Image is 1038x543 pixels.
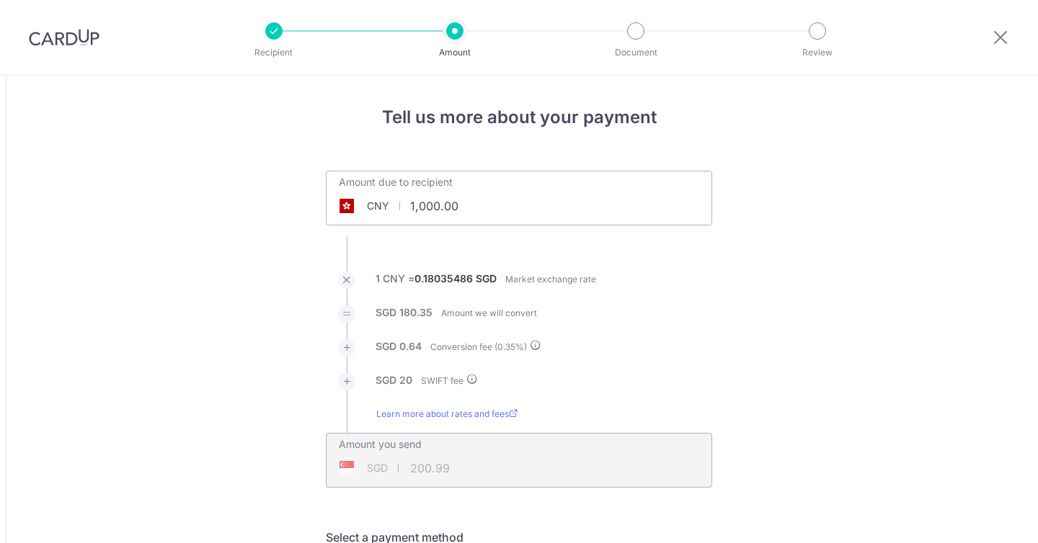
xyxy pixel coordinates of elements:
label: Conversion fee ( %) [430,339,541,354]
label: SGD [476,271,497,286]
label: Market exchange rate [505,272,596,287]
h4: Tell us more about your payment [326,104,712,130]
span: SGD [367,461,388,475]
label: SGD [376,305,396,320]
label: Amount due to recipient [339,175,453,189]
label: SGD [376,373,396,387]
label: 1 CNY = [376,271,497,295]
p: Amount [402,45,508,60]
label: Amount we will convert [441,306,537,320]
p: Document [582,45,689,60]
p: Recipient [221,45,327,60]
label: Amount you send [339,437,422,452]
iframe: Opens a widget where you can find more information [945,500,1024,536]
label: 180.35 [399,305,432,320]
label: SGD [376,339,396,354]
span: 0.35 [497,341,515,352]
p: Review [764,45,871,60]
label: SWIFT fee [421,373,478,388]
img: CardUp [29,29,99,46]
label: 20 [399,373,412,387]
label: 0.18035486 [414,271,473,286]
span: CNY [367,199,389,213]
label: 0.64 [399,339,422,354]
a: Learn more about rates and fees [376,407,518,433]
